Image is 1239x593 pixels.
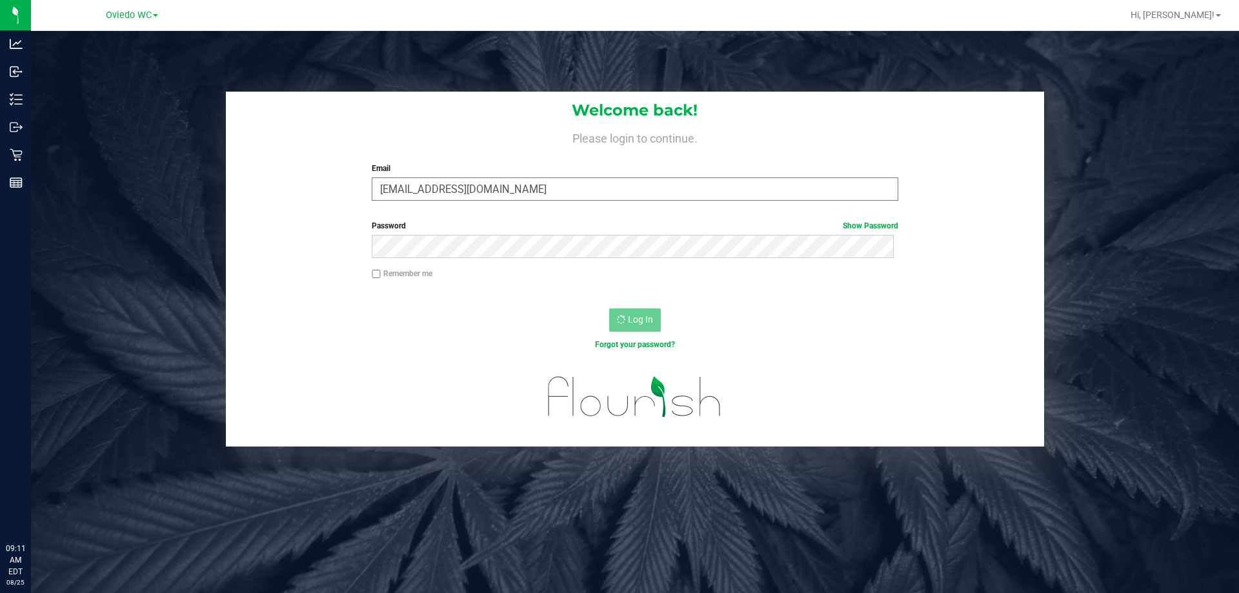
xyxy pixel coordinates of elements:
[10,37,23,50] inline-svg: Analytics
[10,176,23,189] inline-svg: Reports
[595,340,675,349] a: Forgot your password?
[609,308,661,332] button: Log In
[628,314,653,325] span: Log In
[106,10,152,21] span: Oviedo WC
[226,102,1044,119] h1: Welcome back!
[10,93,23,106] inline-svg: Inventory
[6,543,25,578] p: 09:11 AM EDT
[843,221,898,230] a: Show Password
[532,364,737,430] img: flourish_logo.svg
[372,268,432,279] label: Remember me
[6,578,25,587] p: 08/25
[10,148,23,161] inline-svg: Retail
[372,270,381,279] input: Remember me
[10,121,23,134] inline-svg: Outbound
[372,163,898,174] label: Email
[10,65,23,78] inline-svg: Inbound
[372,221,406,230] span: Password
[1131,10,1214,20] span: Hi, [PERSON_NAME]!
[226,129,1044,145] h4: Please login to continue.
